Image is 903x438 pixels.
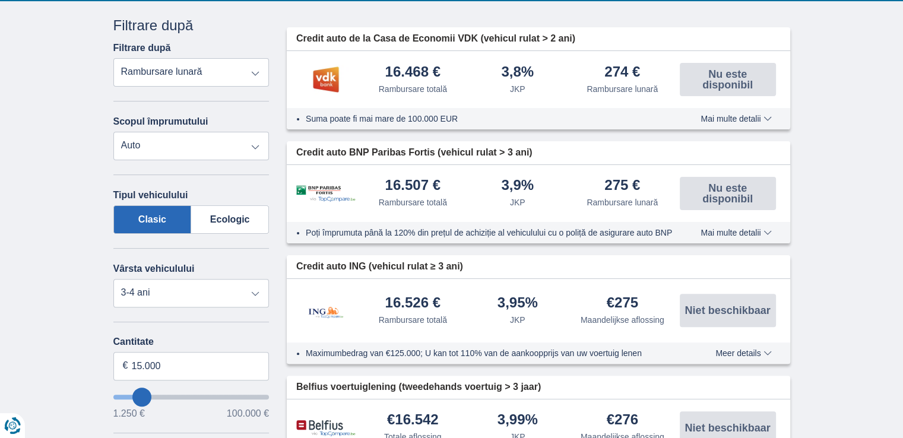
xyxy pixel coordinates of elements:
img: product.pl.alt BNP Paribas Fortis [296,185,356,202]
font: Poți împrumuta până la 120% din prețul de achiziție al vehiculului cu o poliță de asigurare auto BNP [306,228,672,237]
font: 16.526 € [385,294,441,310]
div: €275 [607,296,638,312]
font: 16.507 € [385,177,441,193]
font: Credit auto de la Casa de Economii VDK (vehicul rulat > 2 ani) [296,33,575,43]
font: 100.000 € [227,408,269,418]
font: € [123,360,128,370]
img: product.pl.alt ING [296,291,356,331]
font: Filtrare după [113,17,194,33]
font: Nu este disponibil [702,182,753,205]
div: 3,95% [498,296,538,312]
img: product.pl.alt VDK bank [296,65,356,94]
font: Mai multe detalii [701,114,761,123]
button: Nu este disponibil [680,177,776,210]
button: Mai multe detalii [692,114,780,123]
font: JKP [510,84,525,94]
font: Mai multe detalii [701,228,761,237]
span: Meer details [715,349,771,357]
font: Rambursare totală [379,84,447,94]
div: JKP [510,314,525,326]
font: Rambursare totală [379,315,447,325]
font: 1.250 € [113,408,145,418]
font: 3,8% [501,64,534,80]
font: 3,9% [501,177,534,193]
div: €276 [607,412,638,429]
div: €16.542 [387,412,439,429]
font: Rambursare totală [379,198,447,207]
font: Scopul împrumutului [113,116,208,126]
span: Niet beschikbaar [685,423,770,433]
button: Mai multe detalii [692,228,780,237]
font: Rambursare lunară [587,84,658,94]
li: Maximumbedrag van €125.000; U kan tot 110% van de aankoopprijs van uw voertuig lenen [306,347,672,359]
font: 275 € [604,177,640,193]
font: Credit auto ING (vehicul rulat ≥ 3 ani) [296,261,463,271]
font: 16.468 € [385,64,441,80]
font: Rambursare lunară [587,198,658,207]
button: Niet beschikbaar [680,294,776,327]
button: Nu este disponibil [680,63,776,96]
span: Belfius voertuiglening (tweedehands voertuig > 3 jaar) [296,380,541,394]
div: 3,99% [498,412,538,429]
input: vreauSăÎmprumut [113,395,270,399]
font: Vârsta vehiculului [113,264,195,274]
font: Clasic [138,214,166,224]
span: Niet beschikbaar [685,305,770,316]
font: Nu este disponibil [702,68,753,91]
font: JKP [510,198,525,207]
font: Suma poate fi mai mare de 100.000 EUR [306,114,458,123]
font: 274 € [604,64,640,80]
div: Maandelijkse aflossing [581,314,664,326]
img: product.pl.alt Belfius [296,420,356,437]
font: Tipul vehiculului [113,190,188,200]
font: Credit auto BNP Paribas Fortis (vehicul rulat > 3 ani) [296,147,533,157]
font: Filtrare după [113,43,171,53]
button: Meer details [706,348,780,358]
font: Ecologic [210,214,250,224]
font: Cantitate [113,337,154,347]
